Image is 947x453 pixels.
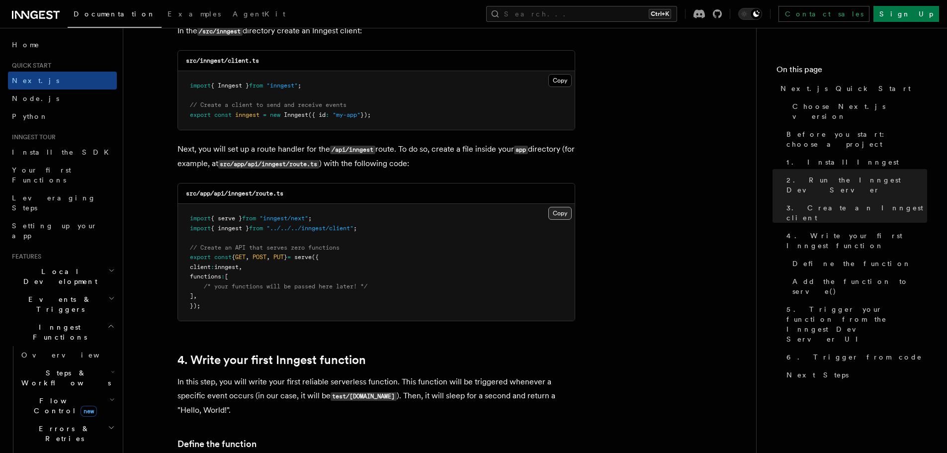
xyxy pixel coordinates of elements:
[8,253,41,261] span: Features
[190,111,211,118] span: export
[873,6,939,22] a: Sign Up
[8,263,117,290] button: Local Development
[786,370,849,380] span: Next Steps
[249,225,263,232] span: from
[330,146,375,154] code: /api/inngest
[233,10,285,18] span: AgentKit
[780,84,911,93] span: Next.js Quick Start
[249,82,263,89] span: from
[792,276,927,296] span: Add the function to serve()
[263,111,266,118] span: =
[8,90,117,107] a: Node.js
[778,6,869,22] a: Contact sales
[190,264,211,271] span: client
[177,353,366,367] a: 4. Write your first Inngest function
[8,107,117,125] a: Python
[17,392,117,420] button: Flow Controlnew
[227,3,291,27] a: AgentKit
[294,254,312,261] span: serve
[312,254,319,261] span: ({
[782,227,927,255] a: 4. Write your first Inngest function
[177,437,257,451] a: Define the function
[8,161,117,189] a: Your first Functions
[308,111,326,118] span: ({ id
[17,368,111,388] span: Steps & Workflows
[514,146,528,154] code: app
[266,225,353,232] span: "../../../inngest/client"
[190,302,200,309] span: });
[738,8,762,20] button: Toggle dark mode
[186,190,283,197] code: src/app/api/inngest/route.ts
[786,304,927,344] span: 5. Trigger your function from the Inngest Dev Server UI
[792,259,911,269] span: Define the function
[214,264,239,271] span: inngest
[12,194,96,212] span: Leveraging Steps
[8,143,117,161] a: Install the SDK
[788,97,927,125] a: Choose Next.js version
[74,10,156,18] span: Documentation
[235,111,259,118] span: inngest
[12,148,115,156] span: Install the SDK
[792,101,927,121] span: Choose Next.js version
[259,215,308,222] span: "inngest/next"
[782,300,927,348] a: 5. Trigger your function from the Inngest Dev Server UI
[168,10,221,18] span: Examples
[776,80,927,97] a: Next.js Quick Start
[776,64,927,80] h4: On this page
[8,62,51,70] span: Quick start
[211,215,242,222] span: { serve }
[8,267,108,286] span: Local Development
[17,364,117,392] button: Steps & Workflows
[204,283,367,290] span: /* your functions will be passed here later! */
[782,153,927,171] a: 1. Install Inngest
[786,175,927,195] span: 2. Run the Inngest Dev Server
[197,27,243,36] code: /src/inngest
[17,424,108,444] span: Errors & Retries
[17,346,117,364] a: Overview
[211,264,214,271] span: :
[190,254,211,261] span: export
[177,142,575,171] p: Next, you will set up a route handler for the route. To do so, create a file inside your director...
[786,129,927,149] span: Before you start: choose a project
[284,254,287,261] span: }
[186,57,259,64] code: src/inngest/client.ts
[8,36,117,54] a: Home
[788,272,927,300] a: Add the function to serve()
[211,225,249,232] span: { inngest }
[298,82,301,89] span: ;
[12,222,97,240] span: Setting up your app
[8,290,117,318] button: Events & Triggers
[782,125,927,153] a: Before you start: choose a project
[190,225,211,232] span: import
[190,82,211,89] span: import
[788,255,927,272] a: Define the function
[273,254,284,261] span: PUT
[270,111,280,118] span: new
[12,112,48,120] span: Python
[190,292,193,299] span: ]
[239,264,242,271] span: ,
[68,3,162,28] a: Documentation
[353,225,357,232] span: ;
[782,171,927,199] a: 2. Run the Inngest Dev Server
[649,9,671,19] kbd: Ctrl+K
[333,111,360,118] span: "my-app"
[266,82,298,89] span: "inngest"
[8,72,117,90] a: Next.js
[786,231,927,251] span: 4. Write your first Inngest function
[221,273,225,280] span: :
[266,254,270,261] span: ,
[218,160,319,169] code: src/app/api/inngest/route.ts
[782,366,927,384] a: Next Steps
[8,189,117,217] a: Leveraging Steps
[193,292,197,299] span: ,
[12,40,40,50] span: Home
[786,352,922,362] span: 6. Trigger from code
[177,24,575,38] p: In the directory create an Inngest client:
[214,111,232,118] span: const
[12,94,59,102] span: Node.js
[308,215,312,222] span: ;
[81,406,97,417] span: new
[17,396,109,416] span: Flow Control
[548,207,572,220] button: Copy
